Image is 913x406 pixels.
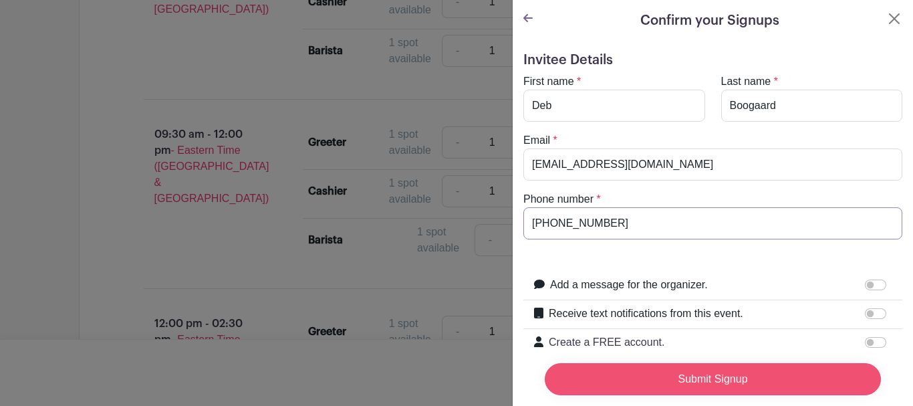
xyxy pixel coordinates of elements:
[550,277,708,293] label: Add a message for the organizer.
[523,191,594,207] label: Phone number
[886,11,902,27] button: Close
[523,132,550,148] label: Email
[549,306,743,322] label: Receive text notifications from this event.
[523,74,574,90] label: First name
[523,52,902,68] h5: Invitee Details
[640,11,779,31] h5: Confirm your Signups
[545,363,881,395] input: Submit Signup
[549,334,862,350] p: Create a FREE account.
[721,74,771,90] label: Last name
